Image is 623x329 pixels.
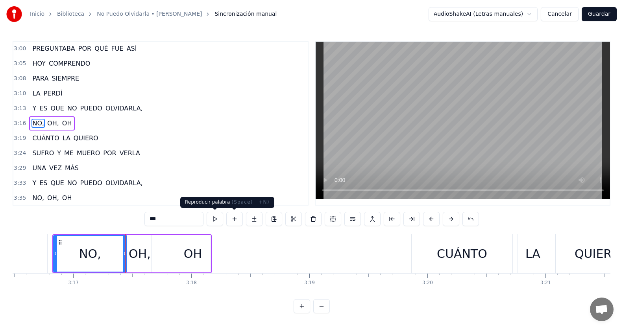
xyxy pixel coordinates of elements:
nav: breadcrumb [30,10,277,18]
div: 3:21 [540,280,551,286]
span: NO [67,178,78,187]
span: ( Ctrl+N ) [246,199,269,205]
span: OH, [46,119,60,128]
div: LA [525,245,540,263]
span: 3:29 [14,164,26,172]
span: UNA [31,164,47,173]
span: ASÍ [126,44,138,53]
span: OLVIDARLA, [105,104,144,113]
span: ES [39,178,48,187]
span: NO, [31,119,45,128]
span: Y [56,149,62,158]
span: PERDÍ [43,89,63,98]
span: SUFRO [31,149,55,158]
span: 3:13 [14,105,26,112]
div: 3:17 [68,280,79,286]
span: LA [62,134,71,143]
span: PARA [31,74,49,83]
div: Chat abierto [590,298,614,321]
a: Inicio [30,10,44,18]
img: youka [6,6,22,22]
div: QUIERO [575,245,621,263]
span: OH, [46,193,60,202]
button: Cancelar [541,7,579,21]
span: OH [61,119,73,128]
div: NO, [79,245,101,263]
div: 3:20 [422,280,433,286]
span: 3:24 [14,149,26,157]
span: HOY [31,59,46,68]
span: POR [78,44,92,53]
span: LA [31,89,41,98]
span: 3:35 [14,194,26,202]
span: QUÉ [94,44,109,53]
span: QUIERO [73,134,99,143]
span: Y [31,178,37,187]
span: 3:08 [14,75,26,83]
span: ES [39,104,48,113]
span: NO [67,104,78,113]
a: No Puedo Olvidarla • [PERSON_NAME] [97,10,202,18]
span: 3:05 [14,60,26,68]
span: PUEDO [79,104,103,113]
div: Reproducir palabra [180,197,258,208]
span: FUE [111,44,124,53]
div: OH [184,245,202,263]
span: 3:16 [14,119,26,127]
span: VEZ [48,164,63,173]
span: CUÁNTO [31,134,60,143]
span: PREGUNTABA [31,44,76,53]
span: ( Space ) [231,199,253,205]
span: PUEDO [79,178,103,187]
button: Guardar [582,7,617,21]
div: 3:18 [186,280,197,286]
span: OLVIDARLA, [105,178,144,187]
span: OH [61,193,73,202]
span: COMPRENDO [48,59,91,68]
div: OH, [129,245,151,263]
span: QUE [50,178,65,187]
span: MÁS [64,164,79,173]
span: VERLA [119,149,141,158]
span: 3:19 [14,134,26,142]
span: 3:33 [14,179,26,187]
span: MUERO [76,149,101,158]
span: 3:00 [14,45,26,53]
a: Biblioteca [57,10,84,18]
span: QUE [50,104,65,113]
div: CUÁNTO [437,245,487,263]
span: SIEMPRE [51,74,80,83]
div: 3:19 [304,280,315,286]
span: POR [102,149,117,158]
span: ME [63,149,74,158]
span: 3:10 [14,90,26,97]
span: Y [31,104,37,113]
span: Sincronización manual [214,10,277,18]
span: NO, [31,193,45,202]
